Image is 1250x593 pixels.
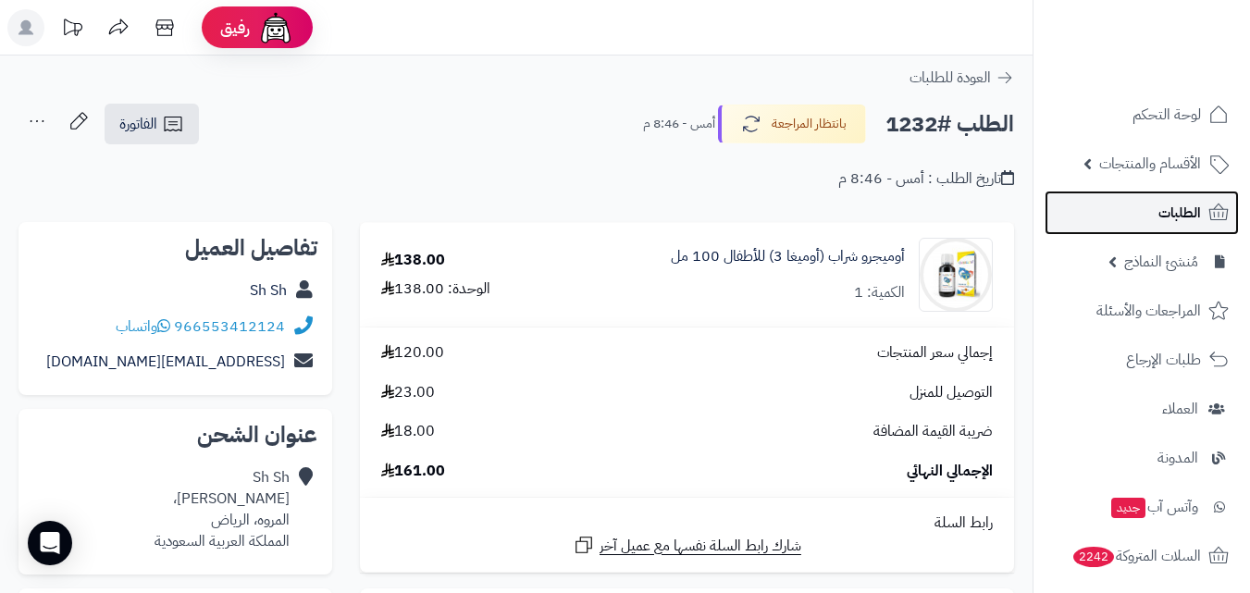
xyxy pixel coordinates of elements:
[116,315,170,338] a: واتساب
[119,113,157,135] span: الفاتورة
[1045,485,1239,529] a: وآتس آبجديد
[920,238,992,312] img: 1734991975-omegrow-90x90.jpg
[1045,436,1239,480] a: المدونة
[910,67,991,89] span: العودة للطلبات
[174,315,285,338] a: 966553412124
[1158,200,1201,226] span: الطلبات
[643,115,715,133] small: أمس - 8:46 م
[1126,347,1201,373] span: طلبات الإرجاع
[1124,249,1198,275] span: مُنشئ النماذج
[718,105,866,143] button: بانتظار المراجعة
[1045,93,1239,137] a: لوحة التحكم
[381,382,435,403] span: 23.00
[907,461,993,482] span: الإجمالي النهائي
[1071,543,1201,569] span: السلات المتروكة
[381,278,490,300] div: الوحدة: 138.00
[28,521,72,565] div: Open Intercom Messenger
[873,421,993,442] span: ضريبة القيمة المضافة
[381,421,435,442] span: 18.00
[1045,338,1239,382] a: طلبات الإرجاع
[1072,546,1115,567] span: 2242
[600,536,801,557] span: شارك رابط السلة نفسها مع عميل آخر
[910,67,1014,89] a: العودة للطلبات
[1157,445,1198,471] span: المدونة
[381,250,445,271] div: 138.00
[1162,396,1198,422] span: العملاء
[105,104,199,144] a: الفاتورة
[1124,14,1232,53] img: logo-2.png
[381,461,445,482] span: 161.00
[1096,298,1201,324] span: المراجعات والأسئلة
[33,424,317,446] h2: عنوان الشحن
[33,237,317,259] h2: تفاصيل العميل
[854,282,905,303] div: الكمية: 1
[1045,289,1239,333] a: المراجعات والأسئلة
[1045,534,1239,578] a: السلات المتروكة2242
[49,9,95,51] a: تحديثات المنصة
[1045,191,1239,235] a: الطلبات
[573,534,801,557] a: شارك رابط السلة نفسها مع عميل آخر
[155,467,290,551] div: Sh Sh [PERSON_NAME]، المروه، الرياض المملكة العربية السعودية
[1111,498,1145,518] span: جديد
[367,513,1007,534] div: رابط السلة
[877,342,993,364] span: إجمالي سعر المنتجات
[381,342,444,364] span: 120.00
[257,9,294,46] img: ai-face.png
[1099,151,1201,177] span: الأقسام والمنتجات
[671,246,905,267] a: أوميجرو شراب (أوميغا 3) للأطفال 100 مل
[220,17,250,39] span: رفيق
[1132,102,1201,128] span: لوحة التحكم
[885,105,1014,143] h2: الطلب #1232
[46,351,285,373] a: [EMAIL_ADDRESS][DOMAIN_NAME]
[1045,387,1239,431] a: العملاء
[910,382,993,403] span: التوصيل للمنزل
[1109,494,1198,520] span: وآتس آب
[250,279,287,302] a: Sh Sh
[838,168,1014,190] div: تاريخ الطلب : أمس - 8:46 م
